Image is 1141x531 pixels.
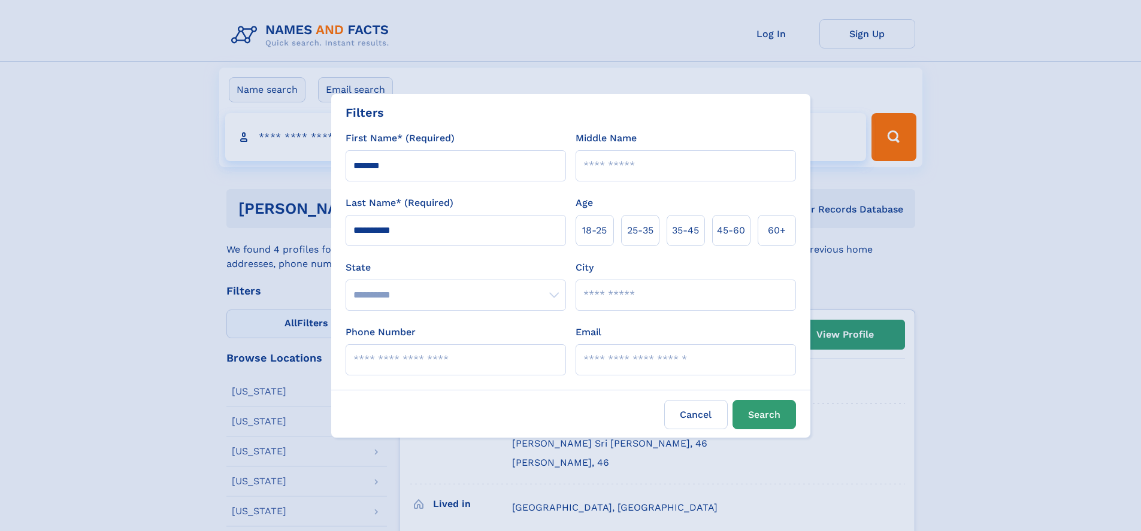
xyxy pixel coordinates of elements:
[346,196,453,210] label: Last Name* (Required)
[664,400,728,429] label: Cancel
[346,131,455,145] label: First Name* (Required)
[576,325,601,339] label: Email
[576,131,637,145] label: Middle Name
[576,196,593,210] label: Age
[346,104,384,122] div: Filters
[768,223,786,238] span: 60+
[627,223,653,238] span: 25‑35
[672,223,699,238] span: 35‑45
[733,400,796,429] button: Search
[576,260,594,275] label: City
[717,223,745,238] span: 45‑60
[346,325,416,339] label: Phone Number
[346,260,566,275] label: State
[582,223,607,238] span: 18‑25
